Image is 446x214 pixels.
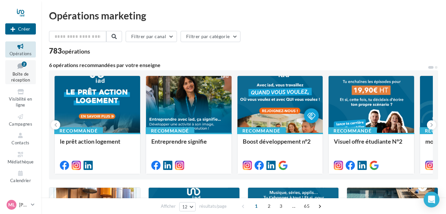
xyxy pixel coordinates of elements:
a: Opérations [5,41,36,58]
button: Créer [5,23,36,35]
span: 2 [264,201,274,211]
div: 2 [22,61,27,67]
span: Médiathèque [8,159,34,164]
a: Ml [PERSON_NAME] [5,199,36,211]
span: Entreprendre signifie [151,138,207,145]
a: Contacts [5,131,36,147]
span: 3 [276,201,286,211]
span: ... [288,201,299,211]
span: 1 [251,201,261,211]
div: Recommandé [54,127,103,134]
button: 12 [179,202,196,211]
button: Filtrer par canal [126,31,177,42]
span: le prêt action logement [60,138,120,145]
div: Recommandé [146,127,194,134]
span: Visuel offre étudiante N°2 [334,138,402,145]
span: Visibilité en ligne [9,96,32,108]
span: Campagnes [9,121,32,127]
div: Nouvelle campagne [5,23,36,35]
span: Calendrier [10,178,31,183]
span: Boost développement n°2 [243,138,310,145]
div: Open Intercom Messenger [424,192,439,207]
span: Contacts [12,140,30,145]
p: [PERSON_NAME] [19,202,28,208]
div: Opérations marketing [49,11,438,20]
span: 65 [301,201,312,211]
a: Calendrier [5,168,36,184]
div: opérations [62,48,90,54]
a: Boîte de réception2 [5,60,36,84]
div: Recommandé [237,127,286,134]
span: Ml [8,202,15,208]
button: Filtrer par catégorie [181,31,240,42]
span: résultats/page [199,203,227,209]
div: 6 opérations recommandées par votre enseigne [49,62,428,68]
div: Recommandé [328,127,377,134]
span: Opérations [10,51,32,56]
span: 12 [182,204,188,209]
div: 783 [49,47,90,55]
a: Campagnes [5,112,36,128]
a: Médiathèque [5,150,36,166]
span: Boîte de réception [11,71,30,83]
a: Visibilité en ligne [5,87,36,109]
span: Afficher [161,203,176,209]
